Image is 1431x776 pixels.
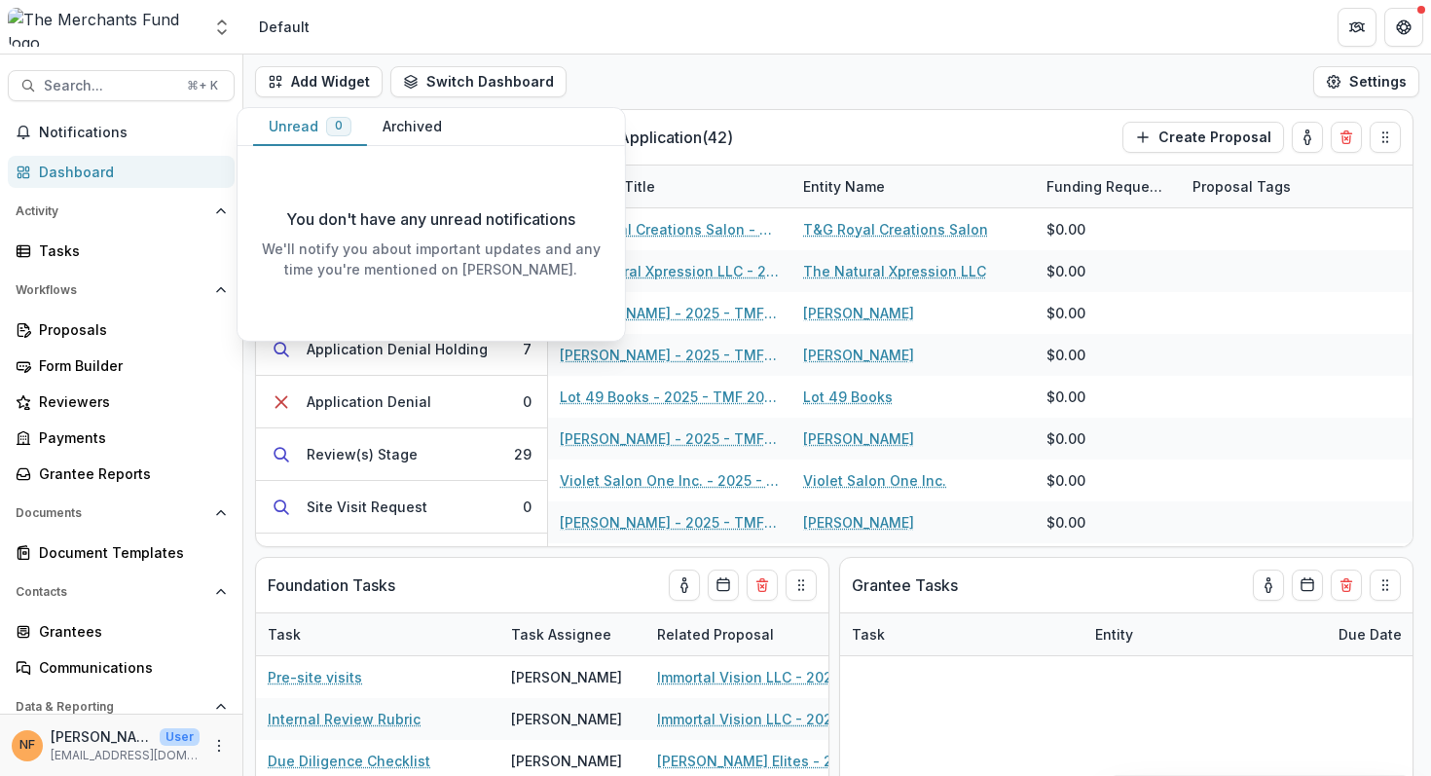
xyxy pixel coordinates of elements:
a: Payments [8,422,235,454]
div: Tasks [39,240,219,261]
div: $0.00 [1046,303,1085,323]
p: Draft Application ( 42 ) [579,126,733,149]
p: You don't have any unread notifications [286,207,575,231]
div: Funding Requested [1035,166,1181,207]
div: $0.00 [1046,345,1085,365]
a: [PERSON_NAME] - 2025 - TMF 2025 Stabilization Grant Program [560,512,780,533]
div: Entity [1083,624,1145,645]
button: toggle-assigned-to-me [669,570,700,601]
a: [PERSON_NAME] [803,303,914,323]
span: Data & Reporting [16,700,207,714]
p: [PERSON_NAME] [51,726,152,747]
button: Open Documents [8,498,235,529]
div: Review(s) Stage [307,444,418,464]
button: toggle-assigned-to-me [1253,570,1284,601]
button: Calendar [1292,570,1323,601]
div: Task [256,624,312,645]
a: [PERSON_NAME] Elites - 2025 - TMF 2025 Stabilization Grant Program [657,751,877,771]
a: Lot 49 Books - 2025 - TMF 2025 Stabilization Grant Program [560,387,780,407]
a: Grantee Reports [8,458,235,490]
div: Task [256,613,499,655]
button: Notifications [8,117,235,148]
div: Application Denial Holding [307,339,488,359]
button: Settings [1313,66,1419,97]
a: [PERSON_NAME] [803,345,914,365]
a: T&G Royal Creations Salon - 2025 - TMF 2025 Stabilization Grant Program [560,219,780,240]
p: Foundation Tasks [268,573,395,597]
a: The Natural Xpression LLC - 2025 - TMF 2025 Stabilization Grant Program [560,261,780,281]
div: Proposal Title [548,166,791,207]
a: Reviewers [8,386,235,418]
button: Switch Dashboard [390,66,567,97]
a: Grantees [8,615,235,647]
div: ⌘ + K [183,75,222,96]
button: Delete card [747,570,778,601]
button: Partners [1338,8,1376,47]
a: Due Diligence Checklist [268,751,430,771]
span: Activity [16,204,207,218]
div: Task Assignee [499,613,645,655]
button: Open entity switcher [208,8,236,47]
div: Proposal Tags [1181,176,1303,197]
a: Form Builder [8,350,235,382]
div: Site Visit Request [307,497,427,517]
p: We'll notify you about important updates and any time you're mentioned on [PERSON_NAME]. [253,239,609,279]
button: Application Denial0 [256,376,547,428]
div: Document Templates [39,542,219,563]
button: Archived [367,108,458,146]
button: Drag [1370,122,1401,153]
button: More [207,734,231,758]
a: [PERSON_NAME] - 2025 - TMF 2025 Stabilization Grant Program [560,303,780,323]
div: $0.00 [1046,387,1085,407]
a: T&G Royal Creations Salon [803,219,988,240]
div: Entity Name [791,176,897,197]
div: Entity Name [791,166,1035,207]
div: Related Proposal [645,624,786,645]
button: Unread [253,108,367,146]
p: User [160,728,200,746]
div: $0.00 [1046,261,1085,281]
div: $0.00 [1046,512,1085,533]
div: Funding Requested [1035,176,1181,197]
div: Dashboard [39,162,219,182]
div: 29 [514,444,532,464]
nav: breadcrumb [251,13,317,41]
p: Grantee Tasks [852,573,958,597]
div: Related Proposal [645,613,889,655]
div: $0.00 [1046,219,1085,240]
button: Delete card [1331,570,1362,601]
div: $0.00 [1046,470,1085,491]
button: Get Help [1384,8,1423,47]
a: [PERSON_NAME] [803,428,914,449]
button: Drag [1370,570,1401,601]
button: Open Activity [8,196,235,227]
a: The Natural Xpression LLC [803,261,986,281]
span: 0 [335,119,343,132]
div: 7 [523,339,532,359]
button: Review(s) Stage29 [256,428,547,481]
div: Task [840,613,1083,655]
span: Documents [16,506,207,520]
span: Notifications [39,125,227,141]
button: Search... [8,70,235,101]
div: Task Assignee [499,624,623,645]
a: [PERSON_NAME] - 2025 - TMF 2025 Stabilization Grant Program [560,345,780,365]
span: Contacts [16,585,207,599]
a: Dashboard [8,156,235,188]
button: Open Data & Reporting [8,691,235,722]
a: Immortal Vision LLC - 2025 - TMF 2025 Stabilization Grant Program [657,709,877,729]
div: Proposal Tags [1181,166,1424,207]
a: [PERSON_NAME] - 2025 - TMF 2025 Stabilization Grant Program [560,428,780,449]
div: Entity [1083,613,1327,655]
div: [PERSON_NAME] [511,751,622,771]
button: Delete card [1331,122,1362,153]
div: Payments [39,427,219,448]
div: [PERSON_NAME] [511,667,622,687]
div: Form Builder [39,355,219,376]
div: Task [840,624,897,645]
